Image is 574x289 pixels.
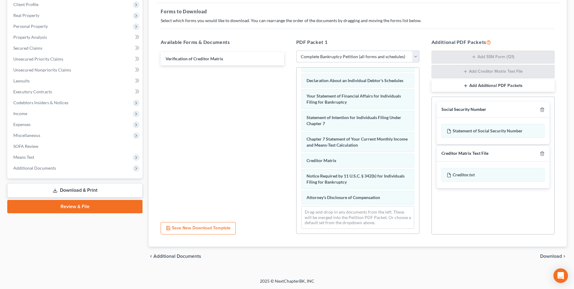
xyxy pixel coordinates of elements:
div: Statement of Social Security Number [441,124,545,138]
span: Verification of Creditor Matrix [166,56,223,61]
span: Unsecured Priority Claims [13,56,63,61]
i: chevron_right [562,254,567,259]
span: Declaration About an Individual Debtor's Schedules [307,78,403,83]
a: Property Analysis [8,32,143,43]
button: Add SSN Form (121) [431,51,555,64]
span: Notice Required by 11 U.S.C. § 342(b) for Individuals Filing for Bankruptcy [307,173,405,184]
span: Lawsuits [13,78,30,83]
button: Save New Download Template [161,222,236,235]
button: Add Additional PDF Packets [431,79,555,92]
button: Download chevron_right [540,254,567,259]
div: Creditor Matrix Text File [441,151,488,156]
div: Open Intercom Messenger [553,268,568,283]
span: Download [540,254,562,259]
span: Attorney's Disclosure of Compensation [307,195,380,200]
span: Personal Property [13,24,48,29]
div: Social Security Number [441,107,486,112]
span: Unsecured Nonpriority Claims [13,67,71,72]
span: SOFA Review [13,144,38,149]
span: Chapter 7 Statement of Your Current Monthly Income and Means-Test Calculation [307,136,408,148]
span: Income [13,111,27,116]
span: Means Test [13,154,34,160]
span: Additional Documents [13,165,56,171]
div: Drag-and-drop in any documents from the left. These will be merged into the Petition PDF Packet. ... [301,206,414,229]
span: Real Property [13,13,39,18]
span: Secured Claims [13,45,42,51]
p: Select which forms you would like to download. You can rearrange the order of the documents by dr... [161,18,555,24]
span: Statement of Intention for Individuals Filing Under Chapter 7 [307,115,401,126]
a: Unsecured Priority Claims [8,54,143,65]
h5: Forms to Download [161,8,555,15]
span: Your Statement of Financial Affairs for Individuals Filing for Bankruptcy [307,93,401,105]
span: Miscellaneous [13,133,40,138]
h5: Additional PDF Packets [431,38,555,46]
span: Client Profile [13,2,38,7]
span: Additional Documents [153,254,201,259]
a: Review & File [7,200,143,213]
i: chevron_left [149,254,153,259]
a: SOFA Review [8,141,143,152]
a: Unsecured Nonpriority Claims [8,65,143,75]
div: 2025 © NextChapterBK, INC [115,278,460,289]
span: Executory Contracts [13,89,52,94]
a: chevron_left Additional Documents [149,254,201,259]
a: Download & Print [7,183,143,198]
a: Lawsuits [8,75,143,86]
span: Creditor Matrix [307,158,336,163]
h5: PDF Packet 1 [296,38,419,46]
button: Add Creditor Matrix Text File [431,65,555,78]
span: Expenses [13,122,31,127]
div: Creditor.txt [441,168,545,182]
h5: Available Forms & Documents [161,38,284,46]
a: Secured Claims [8,43,143,54]
span: Codebtors Insiders & Notices [13,100,68,105]
span: Property Analysis [13,35,47,40]
a: Executory Contracts [8,86,143,97]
